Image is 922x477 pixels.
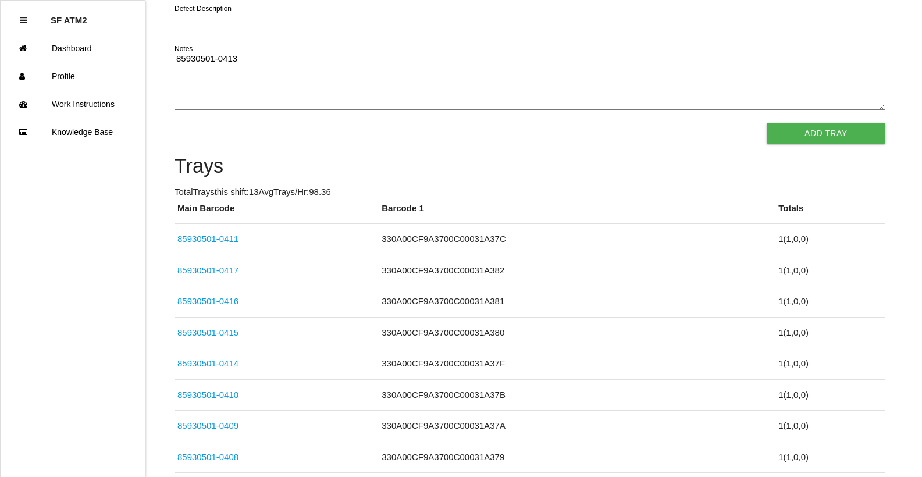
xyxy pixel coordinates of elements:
label: Notes [175,44,193,54]
td: 1 ( 1 , 0 , 0 ) [775,348,885,380]
a: 85930501-0408 [177,452,238,462]
td: 1 ( 1 , 0 , 0 ) [775,286,885,318]
td: 330A00CF9A3700C00031A380 [379,317,775,348]
a: Knowledge Base [1,118,145,146]
a: 85930501-0416 [177,296,238,306]
button: Add Tray [767,123,885,144]
p: SF ATM2 [51,6,87,25]
a: Dashboard [1,34,145,62]
td: 1 ( 1 , 0 , 0 ) [775,224,885,255]
td: 1 ( 1 , 0 , 0 ) [775,379,885,411]
td: 330A00CF9A3700C00031A37F [379,348,775,380]
td: 330A00CF9A3700C00031A379 [379,442,775,473]
td: 1 ( 1 , 0 , 0 ) [775,317,885,348]
td: 330A00CF9A3700C00031A381 [379,286,775,318]
a: Work Instructions [1,90,145,118]
a: 85930501-0417 [177,265,238,275]
a: 85930501-0409 [177,421,238,430]
td: 330A00CF9A3700C00031A37C [379,224,775,255]
div: Close [20,6,27,34]
td: 330A00CF9A3700C00031A382 [379,255,775,286]
a: 85930501-0415 [177,328,238,337]
a: 85930501-0414 [177,358,238,368]
th: Main Barcode [175,202,379,224]
a: 85930501-0411 [177,234,238,244]
a: Profile [1,62,145,90]
p: Total Trays this shift: 13 Avg Trays /Hr: 98.36 [175,186,885,199]
td: 1 ( 1 , 0 , 0 ) [775,442,885,473]
td: 1 ( 1 , 0 , 0 ) [775,255,885,286]
h4: Trays [175,155,885,177]
label: Defect Description [175,3,232,14]
td: 330A00CF9A3700C00031A37B [379,379,775,411]
td: 1 ( 1 , 0 , 0 ) [775,411,885,442]
td: 330A00CF9A3700C00031A37A [379,411,775,442]
th: Totals [775,202,885,224]
a: 85930501-0410 [177,390,238,400]
th: Barcode 1 [379,202,775,224]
